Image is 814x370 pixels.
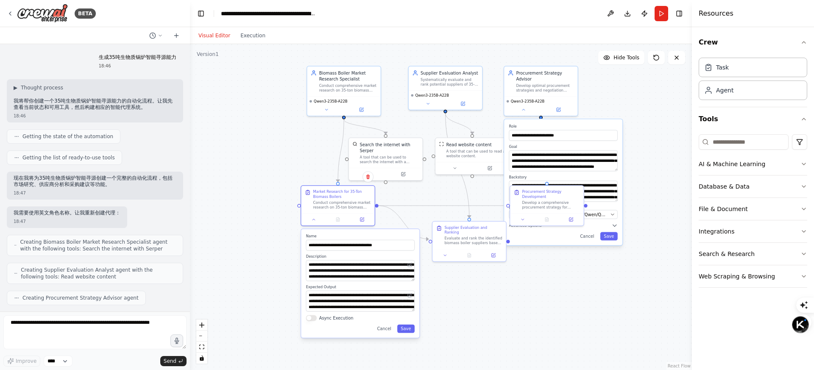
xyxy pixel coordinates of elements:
span: Thought process [21,84,63,91]
div: BETA [75,8,96,19]
button: Click to speak your automation idea [170,334,183,347]
label: Goal [509,145,617,149]
div: React Flow controls [196,320,207,364]
button: Tools [699,107,807,131]
button: Open in side panel [483,252,503,259]
div: SerperDevToolSearch the internet with SerperA tool that can be used to search the internet with a... [348,137,423,181]
h4: Resources [699,8,733,19]
button: custom-openai-compatible/openai/Qwen/Qwen3-235B-A22B [509,210,617,219]
div: 18:47 [14,218,120,225]
div: ScrapeWebsiteToolRead website contentA tool that can be used to read a website content. [435,137,510,175]
button: Cancel [577,232,598,241]
label: Model [509,205,617,210]
label: Backstory [509,175,617,179]
div: Supplier Evaluation and Ranking [444,225,502,235]
button: Hide Tools [598,51,644,64]
button: Open in side panel [345,106,379,113]
div: Task [716,63,729,72]
button: zoom out [196,331,207,342]
div: Search the internet with Serper [360,142,418,153]
label: Expected Output [306,284,415,289]
button: Open in side panel [386,170,420,178]
div: Read website content [446,142,492,147]
div: Version 1 [197,51,219,58]
div: Market Research for 35-Ton Biomass BoilersConduct comprehensive market research on 35-ton biomass... [301,185,375,226]
button: No output available [534,216,560,223]
button: No output available [325,216,351,223]
div: 18:46 [99,63,176,69]
span: Send [164,358,176,364]
label: Name [306,234,415,239]
span: Qwen3-235B-A22B [415,93,449,97]
div: Supplier Evaluation Analyst [421,70,479,76]
button: Cancel [374,325,395,333]
button: Advanced Options [509,223,617,228]
a: React Flow attribution [668,364,691,368]
div: 18:46 [14,113,176,119]
div: Procurement Strategy AdvisorDevelop optimal procurement strategies and negotiation recommendation... [504,66,578,116]
button: Start a new chat [170,31,183,41]
span: Creating Procurement Strategy Advisor agent [22,295,139,301]
div: A tool that can be used to search the internet with a search_query. Supports different search typ... [360,155,418,164]
button: Open in side panel [541,106,575,113]
button: Open in side panel [352,216,372,223]
span: Getting the state of the automation [22,133,113,140]
span: Qwen3-235B-A22B [511,99,545,103]
button: File & Document [699,198,807,220]
button: Database & Data [699,175,807,198]
button: Save [397,325,415,333]
div: Supplier Evaluation AnalystSystematically evaluate and rank potential suppliers of 35-ton biomass... [408,66,482,110]
button: Improve [3,356,40,367]
span: ▶ [14,84,17,91]
span: Getting the list of ready-to-use tools [22,154,115,161]
span: Creating Biomass Boiler Market Research Specialist agent with the following tools: Search the int... [20,239,176,252]
div: Crew [699,54,807,107]
div: Evaluate and rank the identified biomass boiler suppliers based on: manufacturing capabilities, q... [444,236,502,246]
button: Send [160,356,187,366]
g: Edge from bac45896-2ed9-4845-870f-9b3c3105864b to ba205720-5d96-4bef-84dd-50f17f38c67f [442,113,472,217]
button: Open in side panel [446,100,480,107]
div: Develop a comprehensive procurement strategy for {company_name}'s 35-ton biomass boiler acquisiti... [522,200,580,210]
button: Open in side panel [561,216,581,223]
button: Switch to previous chat [146,31,166,41]
button: Web Scraping & Browsing [699,265,807,287]
button: ▶Thought process [14,84,63,91]
div: Conduct comprehensive market research on 35-ton biomass boilers, analyzing technical specificatio... [319,83,377,93]
button: fit view [196,342,207,353]
div: Supplier Evaluation and RankingEvaluate and rank the identified biomass boiler suppliers based on... [432,221,507,262]
button: Open in side panel [473,164,507,172]
img: SerperDevTool [353,142,357,146]
button: Execution [235,31,270,41]
button: Search & Research [699,243,807,265]
button: zoom in [196,320,207,331]
button: Visual Editor [193,31,235,41]
p: 生成35吨生物质锅炉智能寻源能力 [99,54,176,61]
p: 我需要使用英文角色名称。让我重新创建代理： [14,210,120,217]
div: Biomass Boiler Market Research Specialist [319,70,377,82]
div: 18:47 [14,190,176,196]
button: No output available [457,252,482,259]
div: Develop optimal procurement strategies and negotiation recommendations for {company_name}'s 35-to... [516,83,574,93]
img: Logo [17,4,68,23]
div: Procurement Strategy DevelopmentDevelop a comprehensive procurement strategy for {company_name}'s... [510,185,584,226]
p: 我将帮你创建一个35吨生物质锅炉智能寻源能力的自动化流程。让我先查看当前状态和可用工具，然后构建相应的智能代理系统。 [14,98,176,111]
span: Improve [16,358,36,364]
label: Role [509,124,617,129]
div: A tool that can be used to read a website content. [446,149,505,159]
button: Crew [699,31,807,54]
button: toggle interactivity [196,353,207,364]
g: Edge from 066911ff-61ea-48e9-96fc-e8f624ffdd44 to 53309aea-62cc-4e05-b073-e5fa654c074b [341,119,389,134]
button: Open in editor [406,262,413,269]
div: Systematically evaluate and rank potential suppliers of 35-ton biomass boilers for {company_name}... [421,77,479,87]
label: Description [306,254,415,259]
button: Delete node [362,171,374,182]
div: Market Research for 35-Ton Biomass Boilers [313,189,371,199]
span: Qwen3-235B-A22B [314,99,348,103]
div: Biomass Boiler Market Research SpecialistConduct comprehensive market research on 35-ton biomass ... [307,66,381,116]
span: custom-openai-compatible/openai/Qwen/Qwen3-235B-A22B [512,211,608,217]
button: Integrations [699,220,807,242]
g: Edge from b8fd5a3c-4543-4f65-a009-71c2d00f54db to ba205720-5d96-4bef-84dd-50f17f38c67f [379,203,429,242]
div: Agent [716,86,733,95]
g: Edge from 066911ff-61ea-48e9-96fc-e8f624ffdd44 to b8fd5a3c-4543-4f65-a009-71c2d00f54db [335,119,347,182]
g: Edge from b8fd5a3c-4543-4f65-a009-71c2d00f54db to 71da3804-dd05-4afb-8f58-57992783503e [379,203,506,209]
